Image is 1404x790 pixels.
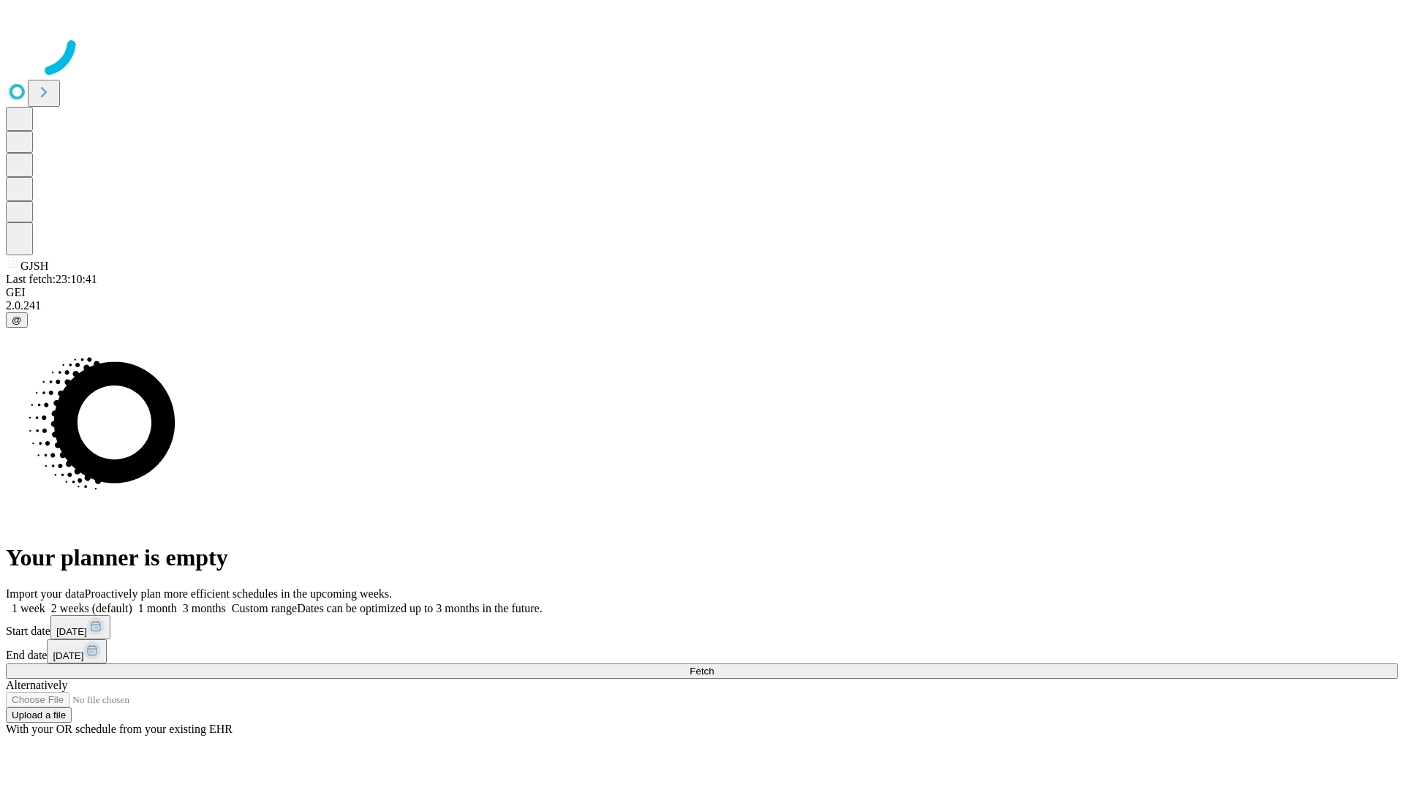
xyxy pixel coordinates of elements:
[6,312,28,328] button: @
[12,315,22,326] span: @
[12,602,45,614] span: 1 week
[6,286,1398,299] div: GEI
[53,650,83,661] span: [DATE]
[85,587,392,600] span: Proactively plan more efficient schedules in the upcoming weeks.
[6,707,72,723] button: Upload a file
[6,723,233,735] span: With your OR schedule from your existing EHR
[6,663,1398,679] button: Fetch
[6,273,97,285] span: Last fetch: 23:10:41
[50,615,110,639] button: [DATE]
[47,639,107,663] button: [DATE]
[6,679,67,691] span: Alternatively
[6,615,1398,639] div: Start date
[232,602,297,614] span: Custom range
[297,602,542,614] span: Dates can be optimized up to 3 months in the future.
[6,299,1398,312] div: 2.0.241
[6,544,1398,571] h1: Your planner is empty
[138,602,177,614] span: 1 month
[6,639,1398,663] div: End date
[56,626,87,637] span: [DATE]
[51,602,132,614] span: 2 weeks (default)
[183,602,226,614] span: 3 months
[6,587,85,600] span: Import your data
[690,666,714,677] span: Fetch
[20,260,48,272] span: GJSH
